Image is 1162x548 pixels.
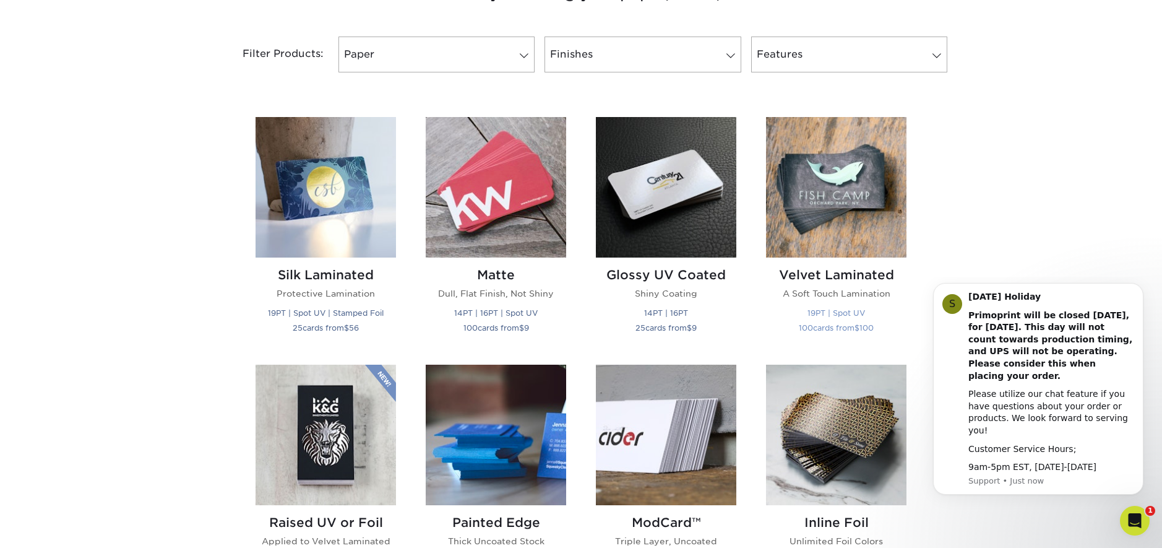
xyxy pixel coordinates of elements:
img: Glossy UV Coated Business Cards [596,117,736,258]
small: 14PT | 16PT [644,308,688,318]
span: $ [519,323,524,333]
span: 25 [293,323,303,333]
iframe: Google Customer Reviews [3,510,105,544]
p: Protective Lamination [256,287,396,300]
h2: ModCard™ [596,515,736,530]
img: Painted Edge Business Cards [426,365,566,505]
p: Thick Uncoated Stock [426,535,566,547]
span: 100 [463,323,478,333]
a: Silk Laminated Business Cards Silk Laminated Protective Lamination 19PT | Spot UV | Stamped Foil ... [256,117,396,349]
span: 9 [692,323,697,333]
span: 100 [859,323,874,333]
img: Silk Laminated Business Cards [256,117,396,258]
small: 19PT | Spot UV | Stamped Foil [268,308,384,318]
small: cards from [799,323,874,333]
span: $ [854,323,859,333]
iframe: Intercom notifications message [915,277,1162,515]
h2: Silk Laminated [256,267,396,282]
img: ModCard™ Business Cards [596,365,736,505]
img: New Product [365,365,396,402]
small: cards from [463,323,529,333]
small: cards from [293,323,359,333]
span: $ [344,323,349,333]
p: Shiny Coating [596,287,736,300]
span: 1 [1145,506,1155,516]
h2: Painted Edge [426,515,566,530]
span: $ [687,323,692,333]
p: Unlimited Foil Colors [766,535,906,547]
p: A Soft Touch Lamination [766,287,906,300]
p: Dull, Flat Finish, Not Shiny [426,287,566,300]
span: 9 [524,323,529,333]
h2: Velvet Laminated [766,267,906,282]
img: Velvet Laminated Business Cards [766,117,906,258]
a: Features [751,37,947,72]
a: Finishes [544,37,741,72]
p: Triple Layer, Uncoated [596,535,736,547]
h2: Glossy UV Coated [596,267,736,282]
small: 14PT | 16PT | Spot UV [454,308,538,318]
img: Matte Business Cards [426,117,566,258]
h2: Matte [426,267,566,282]
h2: Raised UV or Foil [256,515,396,530]
h2: Inline Foil [766,515,906,530]
span: 25 [635,323,645,333]
small: cards from [635,323,697,333]
span: 100 [799,323,813,333]
img: Inline Foil Business Cards [766,365,906,505]
img: Raised UV or Foil Business Cards [256,365,396,505]
a: Paper [338,37,535,72]
span: 56 [349,323,359,333]
div: Filter Products: [210,37,334,72]
small: 19PT | Spot UV [807,308,865,318]
a: Matte Business Cards Matte Dull, Flat Finish, Not Shiny 14PT | 16PT | Spot UV 100cards from$9 [426,117,566,349]
a: Velvet Laminated Business Cards Velvet Laminated A Soft Touch Lamination 19PT | Spot UV 100cards ... [766,117,906,349]
a: Glossy UV Coated Business Cards Glossy UV Coated Shiny Coating 14PT | 16PT 25cards from$9 [596,117,736,349]
iframe: Intercom live chat [1120,506,1150,536]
